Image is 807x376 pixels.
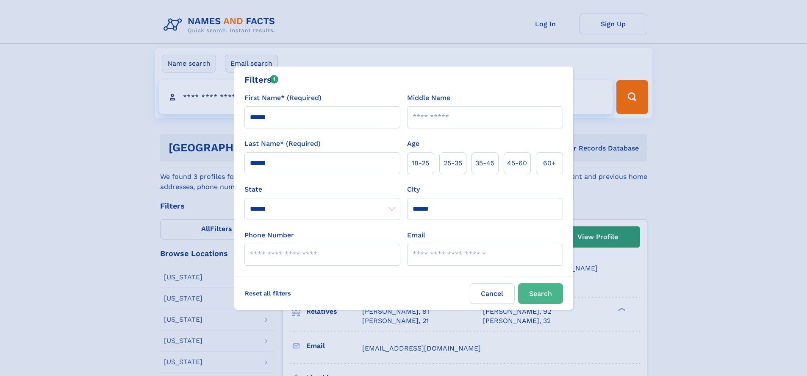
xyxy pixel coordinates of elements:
[518,283,563,304] button: Search
[244,184,400,195] label: State
[244,230,294,240] label: Phone Number
[407,230,425,240] label: Email
[475,158,494,168] span: 35‑45
[244,139,321,149] label: Last Name* (Required)
[444,158,462,168] span: 25‑35
[543,158,556,168] span: 60+
[407,184,420,195] label: City
[407,93,450,103] label: Middle Name
[239,283,297,304] label: Reset all filters
[244,93,322,103] label: First Name* (Required)
[407,139,419,149] label: Age
[244,73,279,86] div: Filters
[412,158,429,168] span: 18‑25
[507,158,527,168] span: 45‑60
[470,283,515,304] label: Cancel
